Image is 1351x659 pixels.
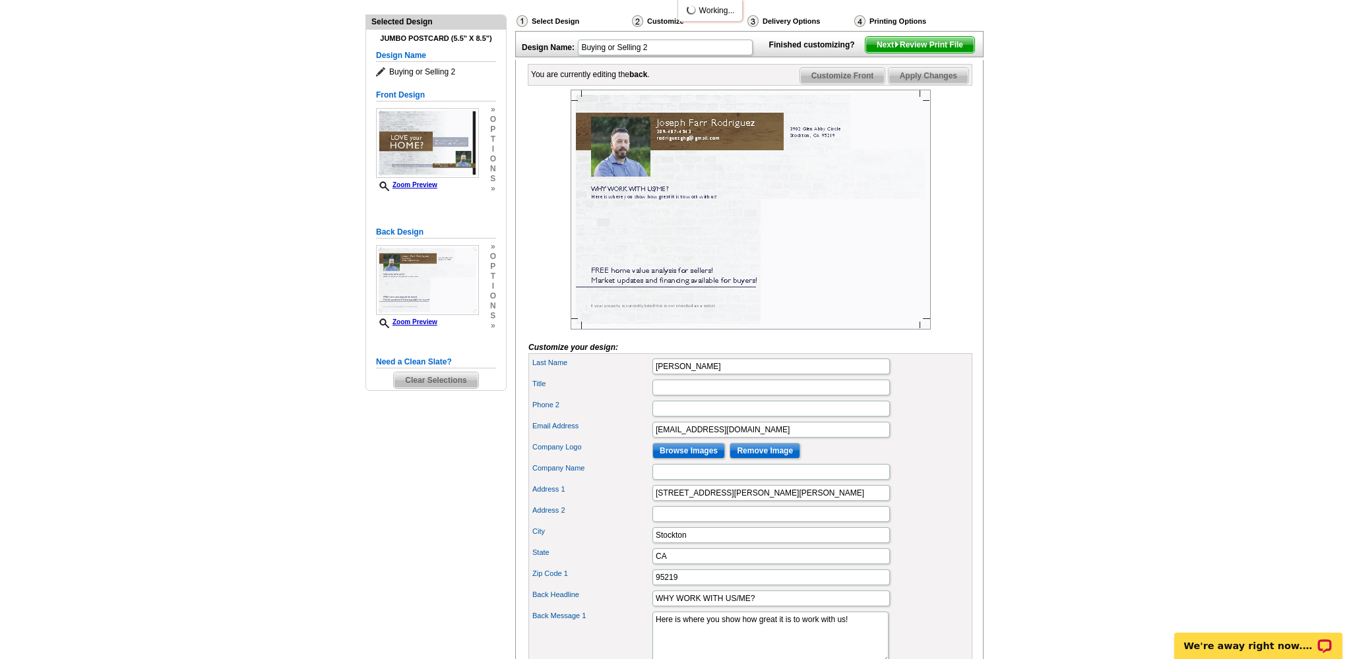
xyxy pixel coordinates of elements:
span: o [490,291,496,301]
label: Email Address [532,420,651,432]
span: o [490,115,496,125]
label: Address 1 [532,484,651,495]
img: Z18873538_00001_1.jpg [376,108,479,178]
input: Remove Image [730,443,800,459]
a: Zoom Preview [376,181,437,188]
span: n [490,301,496,311]
span: Customize Front [800,68,885,84]
span: » [490,242,496,252]
span: i [490,281,496,291]
span: Buying or Selling 2 [376,65,496,78]
img: loading... [686,5,697,15]
label: Back Headline [532,589,651,600]
span: t [490,134,496,144]
label: Company Logo [532,442,651,453]
label: City [532,526,651,537]
img: Select Design [517,15,528,27]
h4: Jumbo Postcard (5.5" x 8.5") [376,34,496,43]
span: s [490,174,496,184]
span: Next Review Print File [865,37,974,53]
img: Z18873538_00001_2.jpg [571,90,931,329]
div: Select Design [515,14,631,31]
span: » [490,105,496,115]
input: Browse Images [652,443,725,459]
span: t [490,272,496,281]
strong: Finished customizing? [769,40,863,49]
b: back [629,70,647,79]
span: » [490,321,496,331]
label: Title [532,378,651,389]
span: p [490,262,496,272]
img: Delivery Options [747,15,759,27]
img: Customize [632,15,643,27]
span: » [490,184,496,194]
img: button-next-arrow-white.png [894,42,900,47]
div: Customize [631,14,746,31]
span: Apply Changes [889,68,968,84]
div: You are currently editing the . [531,69,650,80]
i: Customize your design: [528,343,618,352]
span: n [490,164,496,174]
strong: Design Name: [522,43,575,52]
iframe: LiveChat chat widget [1166,617,1351,659]
span: i [490,144,496,154]
div: Printing Options [853,14,970,28]
a: Zoom Preview [376,318,437,326]
span: s [490,311,496,321]
span: o [490,252,496,262]
label: Last Name [532,357,651,368]
div: Delivery Options [746,14,853,28]
span: p [490,125,496,134]
span: Clear Selections [394,372,478,388]
label: Zip Code 1 [532,568,651,579]
h5: Back Design [376,226,496,239]
h5: Front Design [376,89,496,101]
label: State [532,547,651,558]
img: Z18873538_00001_2.jpg [376,245,479,315]
label: Address 2 [532,505,651,516]
label: Back Message 1 [532,610,651,621]
div: Selected Design [366,15,506,28]
img: Printing Options & Summary [854,15,865,27]
h5: Need a Clean Slate? [376,356,496,368]
label: Phone 2 [532,399,651,411]
h5: Design Name [376,49,496,62]
label: Company Name [532,463,651,474]
span: o [490,154,496,164]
